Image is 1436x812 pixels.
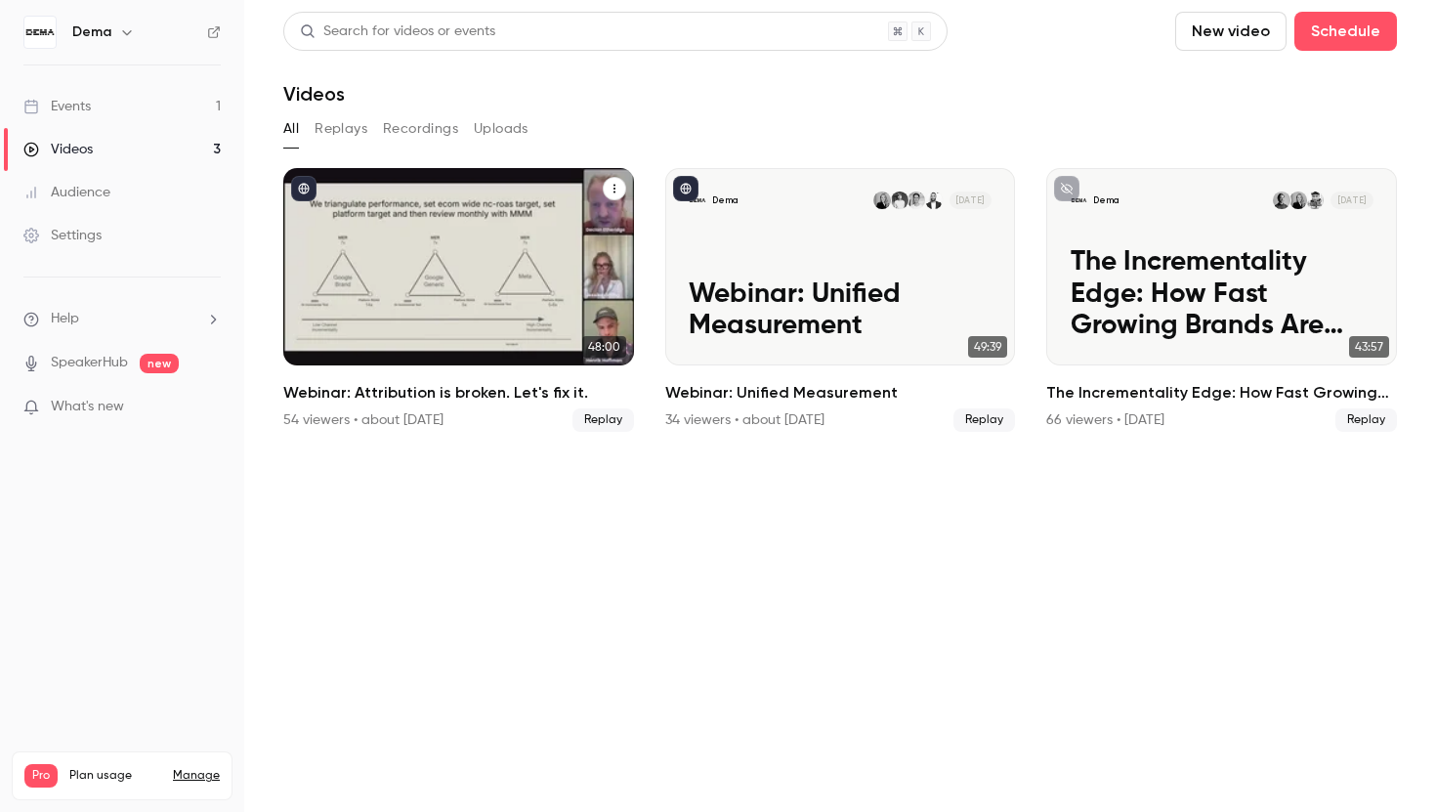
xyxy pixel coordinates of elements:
p: Dema [1093,194,1119,206]
li: Webinar: Attribution is broken. Let's fix it. [283,168,634,432]
li: Webinar: Unified Measurement [665,168,1016,432]
button: New video [1175,12,1287,51]
div: 54 viewers • about [DATE] [283,410,443,430]
span: new [140,354,179,373]
button: Replays [315,113,367,145]
a: SpeakerHub [51,353,128,373]
a: Webinar: Unified MeasurementDemaRudy RibardièreJonatan EhnHenrik Hoffman KraftJessika Ödling[DATE... [665,168,1016,432]
span: 43:57 [1349,336,1389,358]
img: Jessika Ödling [873,192,891,209]
img: Jessika Ödling [1289,192,1307,209]
img: Henrik Hoffman Kraft [891,192,908,209]
button: published [291,176,317,201]
a: 48:00Webinar: Attribution is broken. Let's fix it.54 viewers • about [DATE]Replay [283,168,634,432]
ul: Videos [283,168,1397,432]
button: published [673,176,698,201]
div: Events [23,97,91,116]
button: All [283,113,299,145]
span: Help [51,309,79,329]
h6: Dema [72,22,111,42]
img: Rudy Ribardière [925,192,943,209]
button: Recordings [383,113,458,145]
a: Manage [173,768,220,784]
div: Search for videos or events [300,21,495,42]
button: Schedule [1294,12,1397,51]
h2: The Incrementality Edge: How Fast Growing Brands Are Scaling With DEMA, RideStore & Vervaunt [1046,381,1397,405]
p: Dema [712,194,739,206]
span: Replay [953,408,1015,432]
a: The Incrementality Edge: How Fast Growing Brands Are Scaling With DEMA, RideStore & VervauntDemaD... [1046,168,1397,432]
div: Settings [23,226,102,245]
img: Daniel Stremel [1306,192,1324,209]
div: 34 viewers • about [DATE] [665,410,824,430]
h1: Videos [283,82,345,106]
span: Plan usage [69,768,161,784]
span: [DATE] [950,192,993,209]
li: The Incrementality Edge: How Fast Growing Brands Are Scaling With DEMA, RideStore & Vervaunt [1046,168,1397,432]
span: 48:00 [582,336,626,358]
h2: Webinar: Unified Measurement [665,381,1016,405]
h2: Webinar: Attribution is broken. Let's fix it. [283,381,634,405]
span: [DATE] [1330,192,1373,209]
span: 49:39 [968,336,1007,358]
p: Webinar: Unified Measurement [689,278,992,342]
img: Declan Etheridge [1273,192,1290,209]
img: Dema [24,17,56,48]
img: Jonatan Ehn [908,192,925,209]
li: help-dropdown-opener [23,309,221,329]
button: Uploads [474,113,528,145]
div: Audience [23,183,110,202]
span: Replay [572,408,634,432]
iframe: Noticeable Trigger [197,399,221,416]
p: The Incrementality Edge: How Fast Growing Brands Are Scaling With DEMA, RideStore & Vervaunt [1071,246,1373,341]
div: 66 viewers • [DATE] [1046,410,1164,430]
section: Videos [283,12,1397,800]
button: unpublished [1054,176,1079,201]
span: Pro [24,764,58,788]
span: What's new [51,397,124,417]
div: Videos [23,140,93,159]
span: Replay [1335,408,1397,432]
